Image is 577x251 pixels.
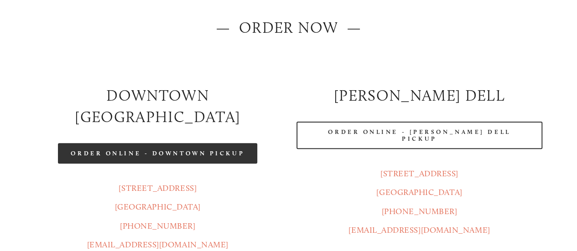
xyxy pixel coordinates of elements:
[87,240,229,250] a: [EMAIL_ADDRESS][DOMAIN_NAME]
[115,202,201,212] a: [GEOGRAPHIC_DATA]
[348,225,490,235] a: [EMAIL_ADDRESS][DOMAIN_NAME]
[120,221,196,231] a: [PHONE_NUMBER]
[382,206,457,216] a: [PHONE_NUMBER]
[376,187,462,197] a: [GEOGRAPHIC_DATA]
[296,122,543,149] a: Order Online - [PERSON_NAME] Dell Pickup
[35,85,281,128] h2: Downtown [GEOGRAPHIC_DATA]
[119,183,197,193] a: [STREET_ADDRESS]
[296,85,543,106] h2: [PERSON_NAME] DELL
[58,143,257,164] a: Order Online - Downtown pickup
[380,169,458,179] a: [STREET_ADDRESS]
